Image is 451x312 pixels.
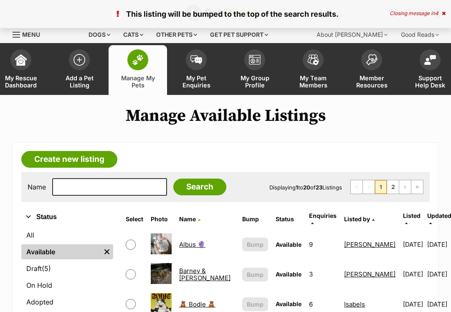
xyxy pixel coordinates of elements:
[21,212,113,222] button: Status
[73,54,85,66] img: add-pet-listing-icon-0afa8454b4691262ce3f59096e99ab1cd57d4a30225e0717b998d2c9b9846f56.svg
[375,180,387,194] span: Page 1
[236,74,274,89] span: My Group Profile
[344,300,365,308] a: Isabels
[8,8,443,20] p: This listing will be bumped to the top of the search results.
[307,54,319,65] img: team-members-icon-5396bd8760b3fe7c0b43da4ab00e1e3bb1a5d9ba89233759b79545d2d3fc5d0d.svg
[239,209,271,229] th: Bump
[272,209,305,229] th: Status
[83,26,116,43] div: Dogs
[242,297,268,311] button: Bump
[179,215,196,222] span: Name
[276,241,302,248] span: Available
[179,240,205,248] a: Albus 🔮
[344,215,370,222] span: Listed by
[50,45,109,95] a: Add a Pet Listing
[247,240,264,249] span: Bump
[190,55,202,64] img: pet-enquiries-icon-7e3ad2cf08bfb03b45e93fb7055b45f3efa6380592205ae92323e6603595dc1f.svg
[344,270,395,278] a: [PERSON_NAME]
[247,270,264,279] span: Bump
[249,55,261,65] img: group-profile-icon-3fa3cf56718a62981997c0bc7e787c4b2cf8bcc04b72c1350f741eb67cf2f40e.svg
[306,260,340,289] td: 3
[117,26,149,43] div: Cats
[177,74,215,89] span: My Pet Enquiries
[204,26,274,43] div: Get pet support
[390,10,446,16] div: Closing message in
[284,45,342,95] a: My Team Members
[311,26,393,43] div: About [PERSON_NAME]
[247,300,264,309] span: Bump
[411,180,423,194] a: Last page
[400,230,426,259] td: [DATE]
[351,180,362,194] span: First page
[424,55,436,65] img: help-desk-icon-fdf02630f3aa405de69fd3d07c3f3aa587a6932b1a1747fa1d2bba05be0121f9.svg
[179,267,231,282] a: Barney & [PERSON_NAME]
[435,10,438,16] span: 4
[179,215,200,222] a: Name
[21,244,101,259] a: Available
[269,184,342,191] span: Displaying to of Listings
[13,26,46,41] a: Menu
[242,268,268,281] button: Bump
[21,228,113,243] a: All
[399,180,411,194] a: Next page
[109,45,167,95] a: Manage My Pets
[303,184,310,191] strong: 20
[21,278,113,293] a: On Hold
[296,184,298,191] strong: 1
[2,74,40,89] span: My Rescue Dashboard
[400,260,426,289] td: [DATE]
[147,209,175,229] th: Photo
[403,212,421,219] span: Listed
[350,180,423,194] nav: Pagination
[411,74,449,89] span: Support Help Desk
[309,212,337,219] span: translation missing: en.admin.listings.index.attributes.enquiries
[395,26,445,43] div: Good Reads
[173,179,226,195] input: Search
[309,212,337,226] a: Enquiries
[119,74,157,89] span: Manage My Pets
[344,215,375,222] a: Listed by
[122,209,147,229] th: Select
[21,151,117,168] a: Create new listing
[306,230,340,259] td: 9
[42,263,51,274] span: (5)
[150,26,203,43] div: Other pets
[21,261,113,276] a: Draft
[294,74,332,89] span: My Team Members
[242,238,268,251] button: Bump
[403,212,421,226] a: Listed
[22,31,40,38] span: Menu
[366,54,378,65] img: member-resources-icon-8e73f808a243e03378d46382f2149f9095a855e16c252ad45f914b54edf8863c.svg
[101,244,113,259] a: Remove filter
[179,300,215,308] a: 🧸 Bodie 🧸
[316,184,322,191] strong: 23
[132,54,144,65] img: manage-my-pets-icon-02211641906a0b7f246fdf0571729dbe1e7629f14944591b6c1af311fb30b64b.svg
[387,180,399,194] a: Page 2
[21,294,113,309] a: Adopted
[225,45,284,95] a: My Group Profile
[61,74,98,89] span: Add a Pet Listing
[276,271,302,278] span: Available
[15,54,27,66] img: dashboard-icon-eb2f2d2d3e046f16d808141f083e7271f6b2e854fb5c12c21221c1fb7104beca.svg
[28,183,46,191] label: Name
[363,180,375,194] span: Previous page
[167,45,225,95] a: My Pet Enquiries
[353,74,390,89] span: Member Resources
[344,240,395,248] a: [PERSON_NAME]
[342,45,401,95] a: Member Resources
[276,300,302,307] span: Available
